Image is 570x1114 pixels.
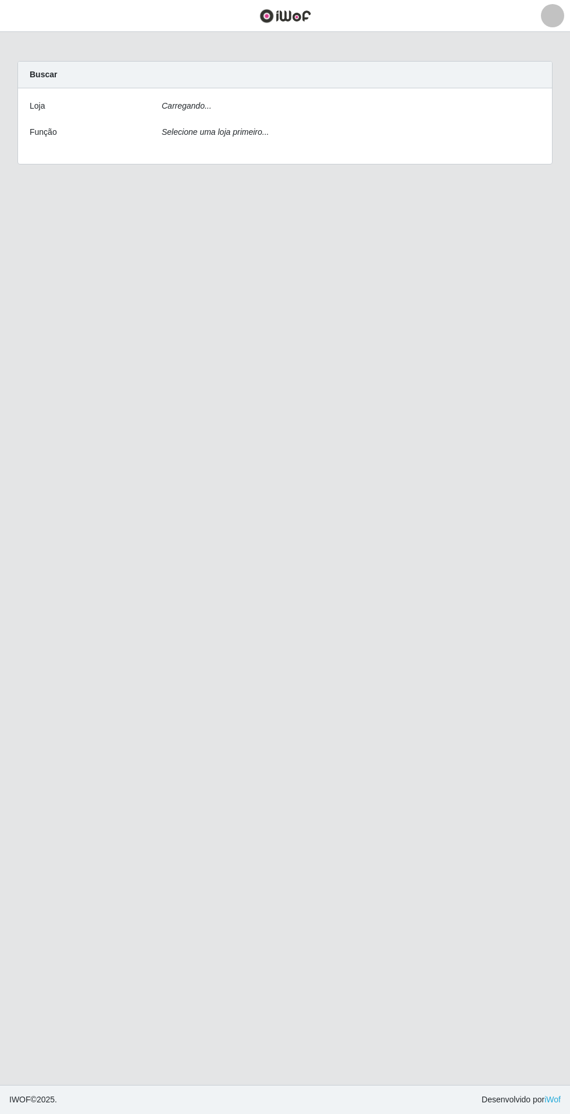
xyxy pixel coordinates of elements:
[30,126,57,138] label: Função
[162,127,269,137] i: Selecione uma loja primeiro...
[162,101,212,110] i: Carregando...
[9,1095,31,1104] span: IWOF
[30,70,57,79] strong: Buscar
[482,1094,561,1106] span: Desenvolvido por
[30,100,45,112] label: Loja
[9,1094,57,1106] span: © 2025 .
[259,9,311,23] img: CoreUI Logo
[544,1095,561,1104] a: iWof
